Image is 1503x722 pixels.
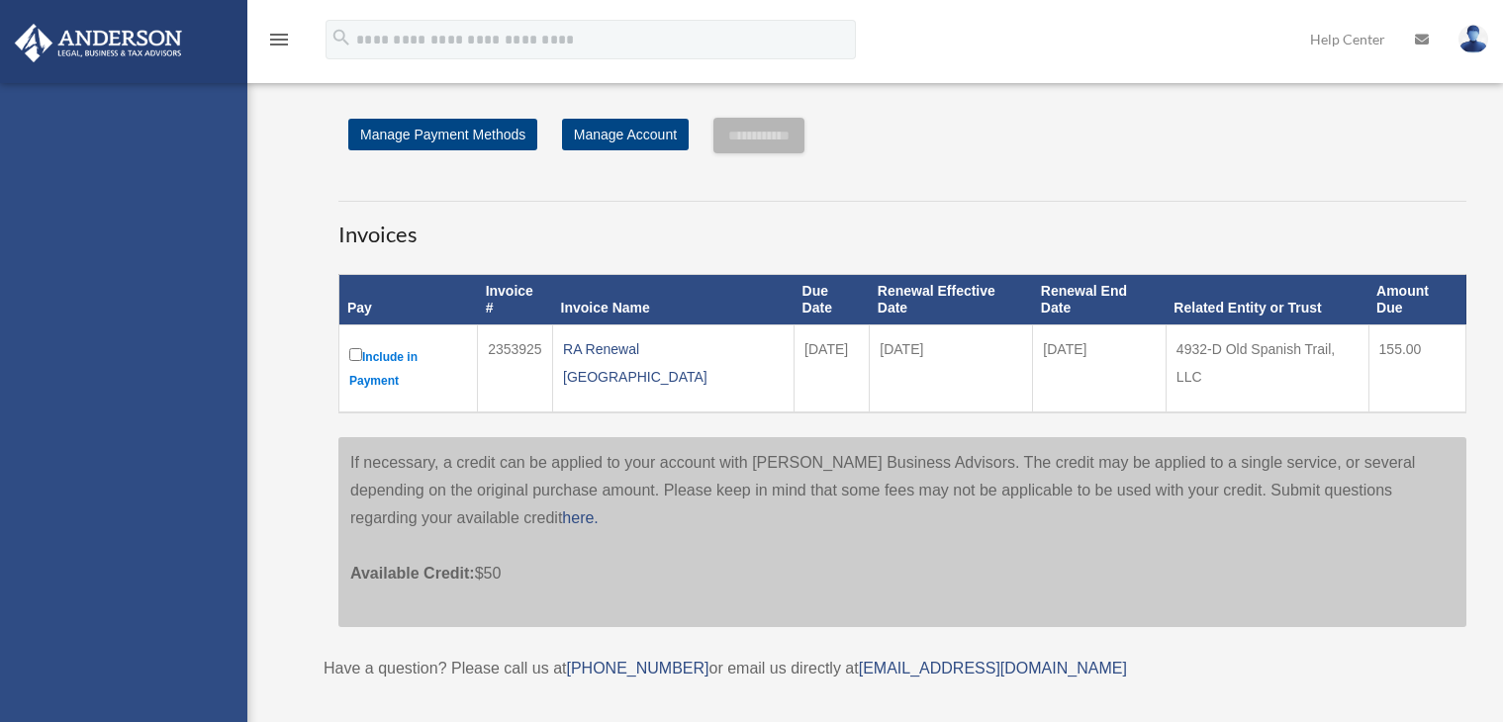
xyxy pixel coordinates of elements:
[1368,324,1465,412] td: 155.00
[338,437,1466,627] div: If necessary, a credit can be applied to your account with [PERSON_NAME] Business Advisors. The c...
[566,660,708,677] a: [PHONE_NUMBER]
[795,324,870,412] td: [DATE]
[1033,275,1167,325] th: Renewal End Date
[1368,275,1465,325] th: Amount Due
[859,660,1127,677] a: [EMAIL_ADDRESS][DOMAIN_NAME]
[338,201,1466,250] h3: Invoices
[1033,324,1167,412] td: [DATE]
[349,344,467,393] label: Include in Payment
[348,119,537,150] a: Manage Payment Methods
[870,275,1033,325] th: Renewal Effective Date
[562,119,689,150] a: Manage Account
[1458,25,1488,53] img: User Pic
[350,565,475,582] span: Available Credit:
[563,335,784,391] div: RA Renewal [GEOGRAPHIC_DATA]
[562,509,598,526] a: here.
[478,275,553,325] th: Invoice #
[1166,324,1368,412] td: 4932-D Old Spanish Trail, LLC
[553,275,795,325] th: Invoice Name
[267,28,291,51] i: menu
[795,275,870,325] th: Due Date
[9,24,188,62] img: Anderson Advisors Platinum Portal
[1166,275,1368,325] th: Related Entity or Trust
[324,655,1481,682] p: Have a question? Please call us at or email us directly at
[339,275,478,325] th: Pay
[267,35,291,51] a: menu
[349,348,362,361] input: Include in Payment
[330,27,352,48] i: search
[478,324,553,412] td: 2353925
[350,532,1455,587] p: $50
[870,324,1033,412] td: [DATE]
